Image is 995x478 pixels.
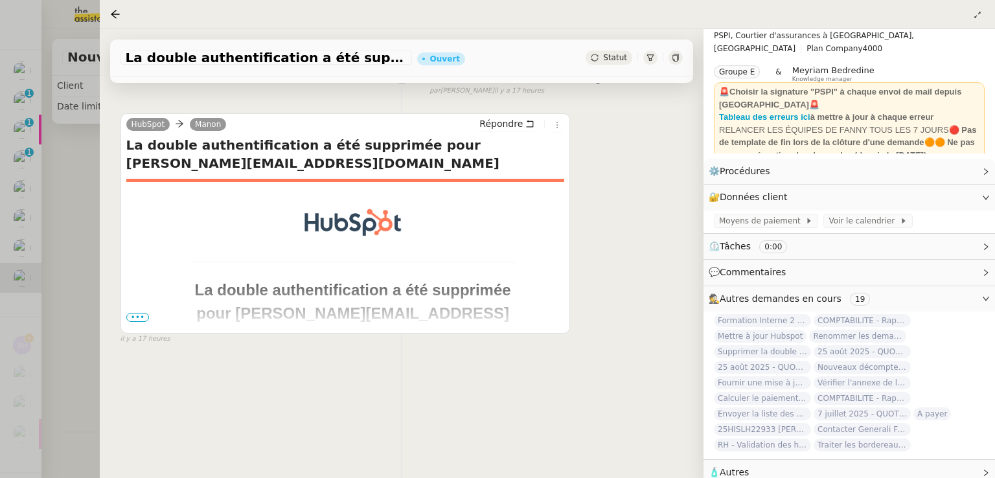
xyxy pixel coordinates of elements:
span: 7 juillet 2025 - QUOTIDIEN Gestion boite mail Accounting [814,407,911,420]
a: Tableau des erreurs ici [719,112,810,122]
span: 4000 [863,44,883,53]
span: Statut [603,53,627,62]
span: Calculer le paiement de CHF 2,063.41 [714,392,811,405]
span: il y a 17 heures [494,85,544,97]
h1: La double authentification a été supprimée pour [PERSON_NAME][EMAIL_ADDRESS][DOMAIN_NAME] [191,279,515,348]
span: Procédures [720,166,770,176]
span: Autres demandes en cours [720,293,841,304]
span: Formation Interne 2 - [PERSON_NAME] [714,314,811,327]
button: Répondre [475,117,539,131]
nz-tag: 19 [850,293,870,306]
span: Répondre [479,117,523,130]
span: 25 août 2025 - QUOTIDIEN - OPAL - Gestion de la boîte mail OPAL [814,345,911,358]
img: HubSpot [304,182,402,262]
span: a été modifié : [510,76,558,83]
nz-tag: 0:00 [759,240,787,253]
span: Le champ [429,76,461,83]
span: La double authentification a été supprimée pour [PERSON_NAME][EMAIL_ADDRESS][DOMAIN_NAME] [126,51,407,64]
strong: 🚨Choisir la signature "PSPI" à chaque envoi de mail depuis [GEOGRAPHIC_DATA]🚨 [719,87,961,109]
span: Traiter les bordereaux de commission juillet 2025 [814,438,911,451]
span: Envoyer la liste des clients et assureurs [714,407,811,420]
span: Supprimer la double authentification [714,345,811,358]
span: Voir le calendrier [829,214,899,227]
span: Plan Company [806,44,862,53]
span: ⚙️ [709,164,776,179]
a: Manon [190,119,226,130]
span: Commentaires [720,267,786,277]
span: Contacter Generali France pour demande AU094424 [814,423,911,436]
div: 🔐Données client [703,185,995,210]
div: Ouvert [430,55,460,63]
span: Meyriam Bedredine [792,65,875,75]
span: Vérifier l'annexe de la police d'assurance [814,376,911,389]
span: Moyens de paiement [719,214,805,227]
span: ⏲️ [709,241,798,251]
strong: 🔴 Pas de template de fin lors de la clôture d'une demande🟠🟠 Ne pas accuser réception des demandes... [719,125,976,160]
strong: à mettre à jour à chaque erreur [810,112,934,122]
span: 🧴 [709,467,749,477]
span: COMPTABILITE - Rapprochement bancaire - 25 août 2025 [814,314,911,327]
span: COMPTABILITE - Rapprochement bancaire - 18 août 2025 [814,392,911,405]
a: HubSpot [126,119,170,130]
span: Autres [720,467,749,477]
span: 25 août 2025 - QUOTIDIEN Gestion boite mail Accounting [714,361,811,374]
span: PSPI, Courtier d'assurances à [GEOGRAPHIC_DATA], [GEOGRAPHIC_DATA] [714,31,914,53]
span: [PERSON_NAME] [564,76,624,83]
span: par [429,85,440,97]
span: Nouveaux décomptes de commissions [814,361,911,374]
span: Knowledge manager [792,76,852,83]
span: Mettre à jour Hubspot [714,330,806,343]
span: Tâches [720,241,751,251]
div: 💬Commentaires [703,260,995,285]
app-user-label: Knowledge manager [792,65,875,82]
span: 25HISLH22933 [PERSON_NAME] & 25HISLJ23032 [PERSON_NAME] [714,423,811,436]
span: il y a 17 heures [120,334,170,345]
span: & [775,65,781,82]
div: 🕵️Autres demandes en cours 19 [703,286,995,312]
div: ⚙️Procédures [703,159,995,184]
span: Exécutant [468,76,505,83]
span: Renommer les demandes selon les codes clients [809,330,906,343]
span: 🕵️ [709,293,875,304]
span: 💬 [709,267,792,277]
span: A payer [913,407,951,420]
span: Données client [720,192,788,202]
small: [PERSON_NAME] [429,85,544,97]
h4: La double authentification a été supprimée pour [PERSON_NAME][EMAIL_ADDRESS][DOMAIN_NAME] [126,136,565,172]
span: Fournir une mise à jour urgente [714,376,811,389]
span: ••• [126,313,150,322]
span: RH - Validation des heures employés PSPI - 28 juillet 2025 [714,438,811,451]
span: 🔐 [709,190,793,205]
div: RELANCER LES ÉQUIPES DE FANNY TOUS LES 7 JOURS [719,124,979,162]
nz-tag: Groupe E [714,65,760,78]
div: ⏲️Tâches 0:00 [703,234,995,259]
